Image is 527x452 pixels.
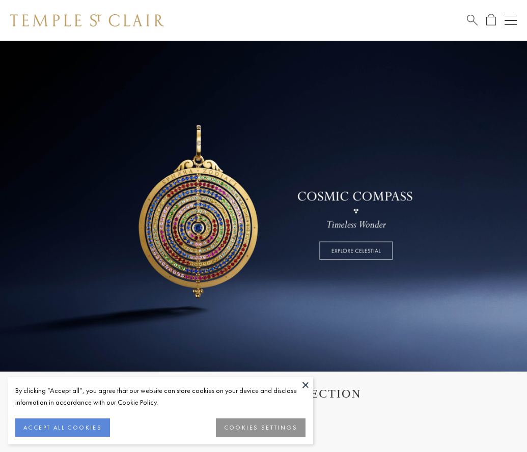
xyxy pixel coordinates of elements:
button: ACCEPT ALL COOKIES [15,418,110,437]
a: Open Shopping Bag [486,14,496,26]
div: By clicking “Accept all”, you agree that our website can store cookies on your device and disclos... [15,385,306,408]
a: Search [467,14,478,26]
button: Open navigation [505,14,517,26]
button: COOKIES SETTINGS [216,418,306,437]
img: Temple St. Clair [10,14,164,26]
